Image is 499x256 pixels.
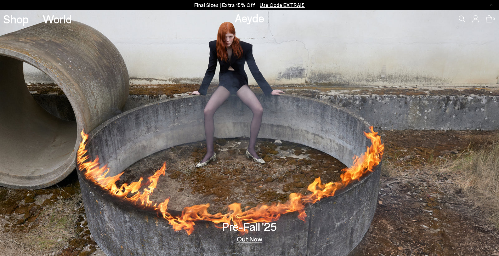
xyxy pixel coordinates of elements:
a: Aeyde [235,11,264,25]
a: 0 [486,15,492,22]
a: Out Now [237,236,262,242]
p: Final Sizes | Extra 15% Off [194,1,305,9]
span: Navigate to /collections/ss25-final-sizes [260,2,305,8]
a: Shop [3,13,29,25]
h3: Pre-Fall '25 [222,221,277,232]
span: 0 [492,17,496,21]
a: World [43,13,72,25]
